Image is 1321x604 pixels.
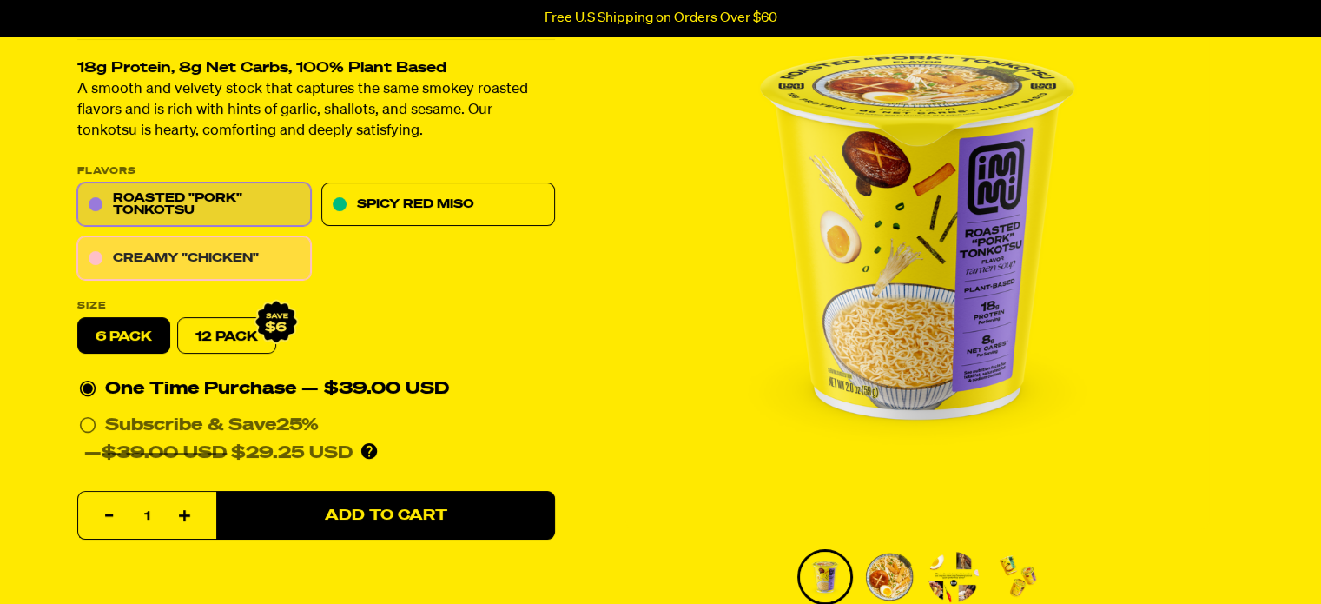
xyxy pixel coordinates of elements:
img: Roasted "Pork" Tonkotsu Cup Ramen [928,552,979,602]
a: Creamy "Chicken" [77,237,311,281]
span: 25% [276,417,319,435]
p: Flavors [77,167,555,176]
img: Roasted "Pork" Tonkotsu Cup Ramen [864,552,915,602]
div: Subscribe & Save [105,412,319,440]
img: Roasted "Pork" Tonkotsu Cup Ramen [993,552,1043,602]
div: — $29.25 USD [84,440,353,468]
img: Roasted "Pork" Tonkotsu Cup Ramen [800,552,850,602]
button: Add to Cart [216,492,555,541]
del: $39.00 USD [102,445,227,462]
a: 12 Pack [177,318,276,355]
h2: 18g Protein, 8g Net Carbs, 100% Plant Based [77,62,555,76]
p: A smooth and velvety stock that captures the same smokey roasted flavors and is rich with hints o... [77,80,555,143]
div: — $39.00 USD [301,375,449,403]
a: Roasted "Pork" Tonkotsu [77,183,311,227]
a: Spicy Red Miso [321,183,555,227]
label: Size [77,302,555,311]
input: quantity [89,493,206,541]
p: Free U.S Shipping on Orders Over $60 [545,10,777,26]
span: Add to Cart [324,508,446,523]
div: One Time Purchase [79,375,553,403]
label: 6 pack [77,318,170,355]
iframe: Marketing Popup [9,524,183,595]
